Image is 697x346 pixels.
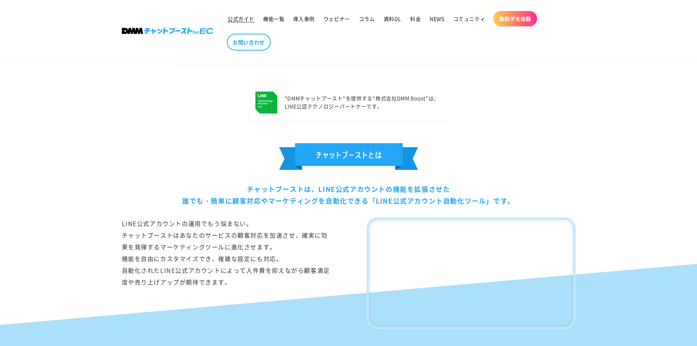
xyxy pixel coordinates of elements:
[379,11,406,26] a: 資料DL
[263,15,284,22] span: 機能一覧
[293,15,314,22] span: 導入事例
[406,11,425,26] a: 料金
[453,15,486,22] span: コミュニティ
[425,11,449,26] a: NEWS
[359,15,375,22] span: コラム
[410,15,421,22] span: 料金
[323,15,350,22] span: ウェビナー
[493,11,537,26] a: 無料デモ体験
[122,28,213,34] img: 株式会社DMM Boost
[223,11,259,26] a: 公式ガイド
[319,11,355,26] a: ウェビナー
[279,143,418,170] img: チェットブーストとは
[430,15,444,22] span: NEWS
[499,15,531,22] span: 無料デモ体験
[259,11,289,26] a: 機能一覧
[449,11,490,26] a: コミュニティ
[289,11,319,26] a: 導入事例
[227,34,271,51] a: お問い合わせ
[285,94,439,111] p: “DMMチャットブースト“を提供する “株式会社DMM Boost”は、 LINE公認テクノロジーパートナーです。
[122,217,330,329] div: LINE公式アカウントの運用でもう悩まない。 チャットブーストはあなたのサービスの顧客対応を加速させ、確実に効果を発揮するマーケティングツールに進化させます。 機能を自由にカスタマイズでき、複雑...
[384,15,401,22] span: 資料DL
[355,11,379,26] a: コラム
[228,15,254,22] span: 公式ガイド
[122,183,576,207] div: チャットブーストは、LINE公式アカウントの機能を拡張させた 誰でも・簡単に顧客対応やマーケティングを自動化できる「LINE公式アカウント自動化ツール」です。
[233,39,265,45] span: お問い合わせ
